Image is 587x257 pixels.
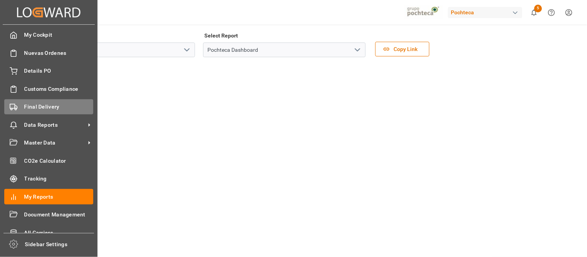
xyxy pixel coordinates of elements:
span: Customs Compliance [24,85,94,93]
span: My Cockpit [24,31,94,39]
button: open menu [351,44,363,56]
img: pochtecaImg.jpg_1689854062.jpg [405,6,443,19]
a: Details PO [4,63,93,78]
label: Select Report [203,30,240,41]
span: Sidebar Settings [25,240,94,248]
span: Tracking [24,175,94,183]
span: Copy Link [390,45,422,53]
span: Details PO [24,67,94,75]
a: Nuevas Ordenes [4,45,93,60]
span: Nuevas Ordenes [24,49,94,57]
a: All Carriers [4,225,93,240]
span: Document Management [24,211,94,219]
a: Document Management [4,207,93,222]
input: Type to search/select [33,43,195,57]
button: Help Center [543,4,560,21]
span: My Reports [24,193,94,201]
span: CO2e Calculator [24,157,94,165]
span: All Carriers [24,229,94,237]
span: Data Reports [24,121,86,129]
a: Final Delivery [4,99,93,114]
a: Tracking [4,171,93,186]
a: CO2e Calculator [4,153,93,168]
div: Pochteca [448,7,522,18]
span: Final Delivery [24,103,94,111]
button: Pochteca [448,5,525,20]
button: open menu [181,44,192,56]
input: Type to search/select [203,43,366,57]
button: show 5 new notifications [525,4,543,21]
a: My Cockpit [4,27,93,43]
a: Customs Compliance [4,81,93,96]
a: My Reports [4,189,93,204]
span: 5 [534,5,542,12]
button: Copy Link [375,42,430,56]
span: Master Data [24,139,86,147]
